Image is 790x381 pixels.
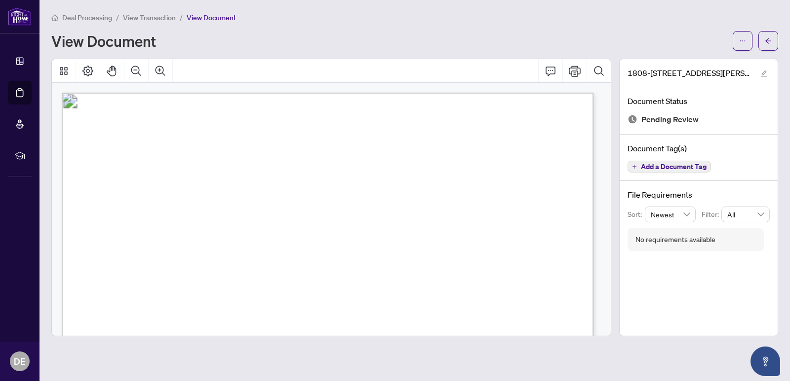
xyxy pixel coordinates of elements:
[632,164,637,169] span: plus
[760,70,767,77] span: edit
[62,13,112,22] span: Deal Processing
[739,37,746,44] span: ellipsis
[628,114,637,124] img: Document Status
[180,12,183,23] li: /
[628,209,645,220] p: Sort:
[628,142,770,154] h4: Document Tag(s)
[123,13,176,22] span: View Transaction
[702,209,721,220] p: Filter:
[628,189,770,201] h4: File Requirements
[187,13,236,22] span: View Document
[765,37,772,44] span: arrow-left
[750,346,780,376] button: Open asap
[628,95,770,107] h4: Document Status
[641,113,699,126] span: Pending Review
[14,354,26,368] span: DE
[628,67,751,79] span: 1808-[STREET_ADDRESS][PERSON_NAME] _Ontario__124_-_Notice_of_Fulfillment_of_Condition__2_.pdf
[116,12,119,23] li: /
[641,163,707,170] span: Add a Document Tag
[727,207,764,222] span: All
[635,234,715,245] div: No requirements available
[651,207,690,222] span: Newest
[51,33,156,49] h1: View Document
[628,161,711,173] button: Add a Document Tag
[51,14,58,21] span: home
[8,7,32,26] img: logo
